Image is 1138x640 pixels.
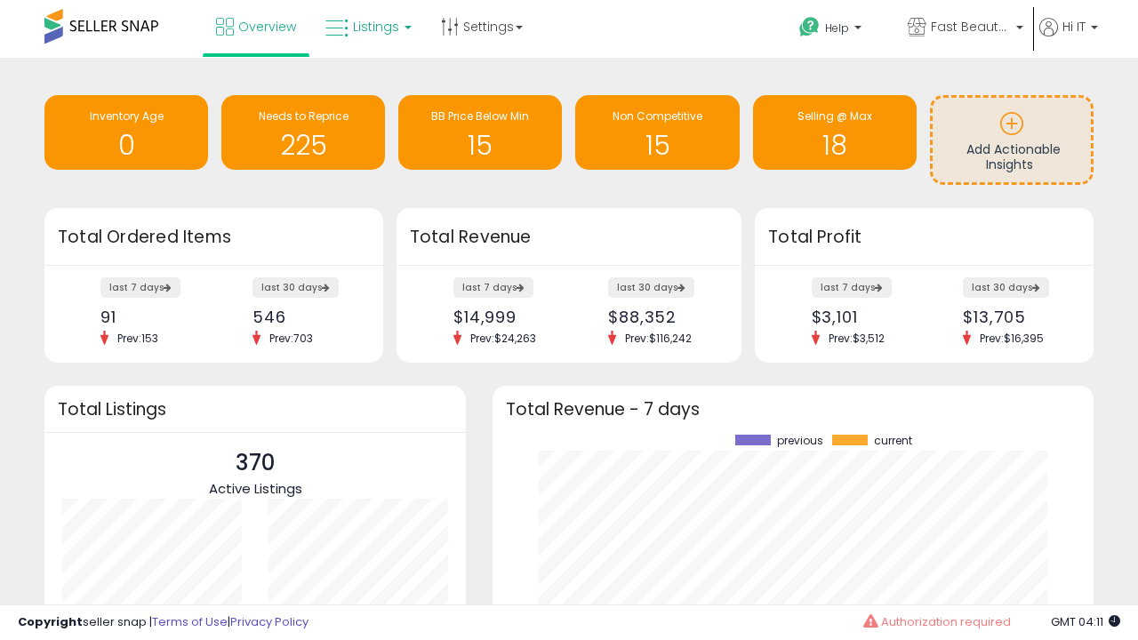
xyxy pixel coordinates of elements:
[90,108,164,124] span: Inventory Age
[461,331,545,346] span: Prev: $24,263
[608,308,710,326] div: $88,352
[1039,18,1098,58] a: Hi IT
[230,613,309,630] a: Privacy Policy
[1062,18,1086,36] span: Hi IT
[100,308,200,326] div: 91
[797,108,872,124] span: Selling @ Max
[238,18,296,36] span: Overview
[58,225,370,250] h3: Total Ordered Items
[931,18,1011,36] span: Fast Beauty ([GEOGRAPHIC_DATA])
[584,131,730,160] h1: 15
[453,308,556,326] div: $14,999
[825,20,849,36] span: Help
[260,331,322,346] span: Prev: 703
[963,308,1062,326] div: $13,705
[18,613,83,630] strong: Copyright
[108,331,167,346] span: Prev: 153
[100,277,180,298] label: last 7 days
[252,308,352,326] div: 546
[431,108,529,124] span: BB Price Below Min
[874,435,912,447] span: current
[1051,613,1120,630] span: 2025-08-14 04:11 GMT
[812,277,892,298] label: last 7 days
[812,308,911,326] div: $3,101
[785,3,892,58] a: Help
[971,331,1053,346] span: Prev: $16,395
[252,277,339,298] label: last 30 days
[608,277,694,298] label: last 30 days
[58,403,453,416] h3: Total Listings
[44,95,208,170] a: Inventory Age 0
[613,108,702,124] span: Non Competitive
[453,277,533,298] label: last 7 days
[53,131,199,160] h1: 0
[777,435,823,447] span: previous
[209,446,302,480] p: 370
[820,331,894,346] span: Prev: $3,512
[221,95,385,170] a: Needs to Reprice 225
[353,18,399,36] span: Listings
[963,277,1049,298] label: last 30 days
[966,140,1061,174] span: Add Actionable Insights
[230,131,376,160] h1: 225
[933,98,1091,182] a: Add Actionable Insights
[152,613,228,630] a: Terms of Use
[768,225,1080,250] h3: Total Profit
[762,131,908,160] h1: 18
[506,403,1080,416] h3: Total Revenue - 7 days
[410,225,728,250] h3: Total Revenue
[18,614,309,631] div: seller snap | |
[259,108,349,124] span: Needs to Reprice
[616,331,701,346] span: Prev: $116,242
[209,479,302,498] span: Active Listings
[753,95,917,170] a: Selling @ Max 18
[575,95,739,170] a: Non Competitive 15
[398,95,562,170] a: BB Price Below Min 15
[798,16,821,38] i: Get Help
[407,131,553,160] h1: 15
